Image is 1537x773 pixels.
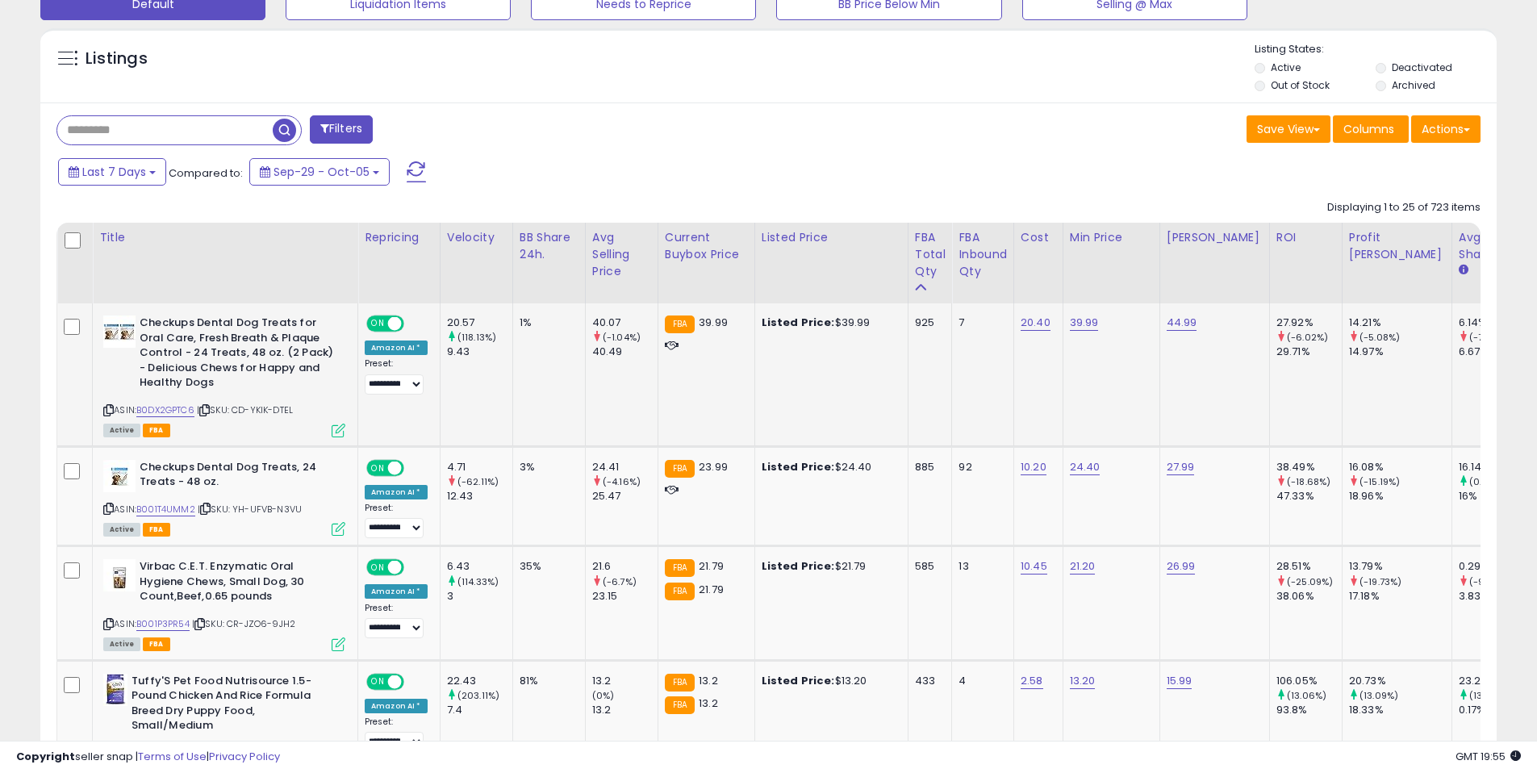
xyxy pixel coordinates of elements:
[1287,689,1326,702] small: (13.06%)
[1359,475,1400,488] small: (-15.19%)
[762,315,835,330] b: Listed Price:
[665,559,695,577] small: FBA
[1167,558,1196,575] a: 26.99
[1459,345,1524,359] div: 6.67%
[103,523,140,537] span: All listings currently available for purchase on Amazon
[140,315,336,395] b: Checkups Dental Dog Treats for Oral Care, Fresh Breath & Plaque Control - 24 Treats, 48 oz. (2 Pa...
[1459,559,1524,574] div: 0.29%
[132,674,328,737] b: Tuffy'S Pet Food Nutrisource 1.5-Pound Chicken And Rice Formula Breed Dry Puppy Food, Small/Medium
[1359,575,1401,588] small: (-19.73%)
[915,315,940,330] div: 925
[365,485,428,499] div: Amazon AI *
[665,229,748,263] div: Current Buybox Price
[959,674,1001,688] div: 4
[365,358,428,395] div: Preset:
[762,674,896,688] div: $13.20
[520,229,578,263] div: BB Share 24h.
[447,559,512,574] div: 6.43
[915,674,940,688] div: 433
[1469,331,1508,344] small: (-7.95%)
[1287,475,1330,488] small: (-18.68%)
[1021,673,1043,689] a: 2.58
[1459,489,1524,503] div: 16%
[665,460,695,478] small: FBA
[140,559,336,608] b: Virbac C.E.T. Enzymatic Oral Hygiene Chews, Small Dog, 30 Count,Beef,0.65 pounds
[1276,345,1342,359] div: 29.71%
[520,559,573,574] div: 35%
[16,750,280,765] div: seller snap | |
[365,229,433,246] div: Repricing
[249,158,390,186] button: Sep-29 - Oct-05
[365,717,428,753] div: Preset:
[1349,589,1451,604] div: 17.18%
[1271,61,1301,74] label: Active
[959,460,1001,474] div: 92
[1070,673,1096,689] a: 13.20
[1456,749,1521,764] span: 2025-10-13 19:55 GMT
[959,559,1001,574] div: 13
[1392,78,1435,92] label: Archived
[1070,315,1099,331] a: 39.99
[1021,459,1046,475] a: 10.20
[402,461,428,474] span: OFF
[592,345,658,359] div: 40.49
[762,673,835,688] b: Listed Price:
[592,589,658,604] div: 23.15
[1349,489,1451,503] div: 18.96%
[447,703,512,717] div: 7.4
[1247,115,1330,143] button: Save View
[1349,674,1451,688] div: 20.73%
[603,575,637,588] small: (-6.7%)
[1349,703,1451,717] div: 18.33%
[310,115,373,144] button: Filters
[447,589,512,604] div: 3
[365,503,428,539] div: Preset:
[1349,229,1445,263] div: Profit [PERSON_NAME]
[1021,229,1056,246] div: Cost
[198,503,302,516] span: | SKU: YH-UFVB-N3VU
[447,460,512,474] div: 4.71
[457,331,496,344] small: (118.13%)
[1459,674,1524,688] div: 23.29%
[665,315,695,333] small: FBA
[103,637,140,651] span: All listings currently available for purchase on Amazon
[1459,703,1524,717] div: 0.17%
[1459,460,1524,474] div: 16.14%
[365,699,428,713] div: Amazon AI *
[915,559,940,574] div: 585
[365,603,428,639] div: Preset:
[1459,589,1524,604] div: 3.83%
[103,424,140,437] span: All listings currently available for purchase on Amazon
[1255,42,1497,57] p: Listing States:
[16,749,75,764] strong: Copyright
[915,229,946,280] div: FBA Total Qty
[1167,459,1195,475] a: 27.99
[665,583,695,600] small: FBA
[1070,459,1101,475] a: 24.40
[274,164,370,180] span: Sep-29 - Oct-05
[915,460,940,474] div: 885
[103,315,136,348] img: 41WPNMMLcdL._SL40_.jpg
[1276,489,1342,503] div: 47.33%
[592,703,658,717] div: 13.2
[103,559,345,649] div: ASIN:
[592,315,658,330] div: 40.07
[365,341,428,355] div: Amazon AI *
[457,475,499,488] small: (-62.11%)
[592,689,615,702] small: (0%)
[143,637,170,651] span: FBA
[1411,115,1481,143] button: Actions
[82,164,146,180] span: Last 7 Days
[762,459,835,474] b: Listed Price:
[1469,575,1514,588] small: (-92.43%)
[699,315,728,330] span: 39.99
[762,315,896,330] div: $39.99
[1343,121,1394,137] span: Columns
[58,158,166,186] button: Last 7 Days
[699,459,728,474] span: 23.99
[457,689,499,702] small: (203.11%)
[1392,61,1452,74] label: Deactivated
[103,315,345,435] div: ASIN:
[365,584,428,599] div: Amazon AI *
[136,503,195,516] a: B001T4UMM2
